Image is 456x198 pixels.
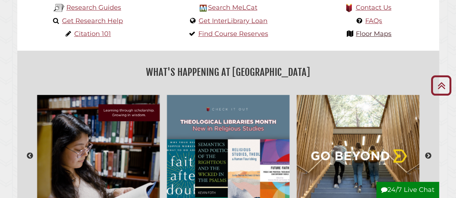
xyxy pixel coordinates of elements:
[198,30,268,38] a: Find Course Reserves
[199,17,267,25] a: Get InterLibrary Loan
[23,64,434,80] h2: What's Happening at [GEOGRAPHIC_DATA]
[54,3,65,13] img: Hekman Library Logo
[208,4,257,11] a: Search MeLCat
[428,79,454,91] a: Back to Top
[200,5,207,11] img: Hekman Library Logo
[356,30,391,38] a: Floor Maps
[62,17,123,25] a: Get Research Help
[26,152,34,160] button: Previous
[74,30,111,38] a: Citation 101
[365,17,382,25] a: FAQs
[355,4,391,11] a: Contact Us
[425,152,432,160] button: Next
[66,4,121,11] a: Research Guides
